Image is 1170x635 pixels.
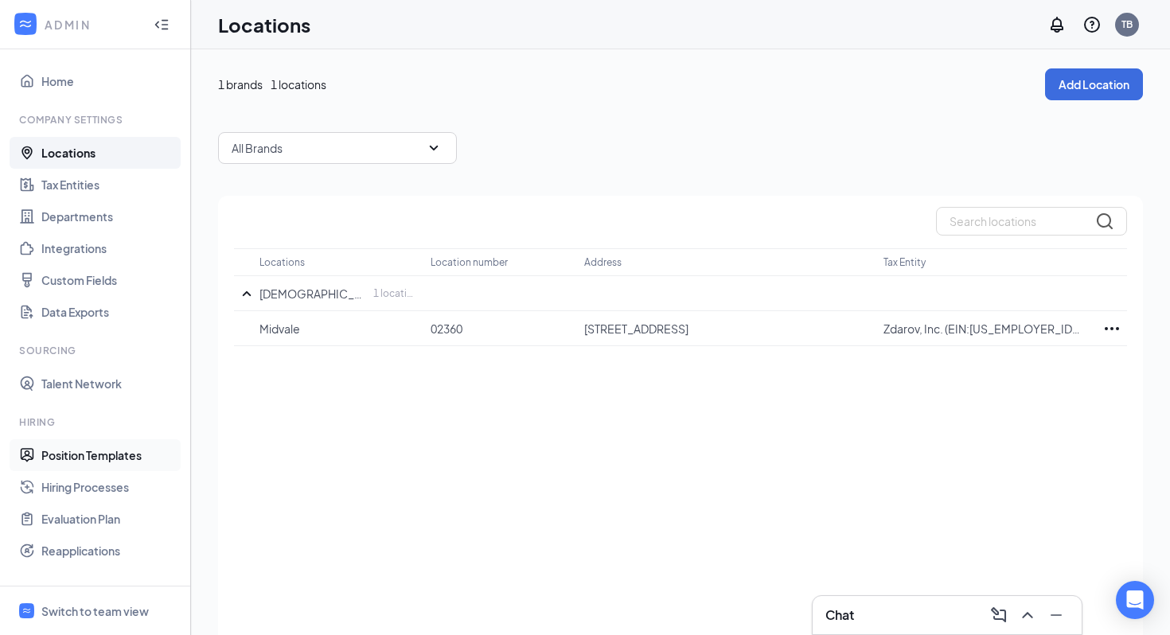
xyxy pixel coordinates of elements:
svg: WorkstreamLogo [18,16,33,32]
div: TB [1121,18,1133,31]
a: Locations [41,137,177,169]
div: Hiring [19,415,174,429]
svg: MagnifyingGlass [1095,212,1114,231]
a: Home [41,65,177,97]
svg: ChevronUp [1018,606,1037,625]
button: Add Location [1045,68,1143,100]
a: Talent Network [41,368,177,399]
p: Zdarov, Inc. (EIN:[US_EMPLOYER_IDENTIFICATION_NUMBER]) [883,321,1081,337]
p: 1 location(s) [373,286,415,300]
span: 1 brands [218,76,263,93]
p: Midvale [259,321,415,337]
a: Tax Entities [41,169,177,201]
h3: Chat [825,606,854,624]
p: [STREET_ADDRESS] [584,321,868,337]
span: 1 locations [271,76,326,93]
a: Reapplications [41,535,177,567]
p: Location number [431,255,508,269]
p: Address [584,255,622,269]
div: ADMIN [45,17,139,33]
p: Locations [259,255,305,269]
div: Company Settings [19,113,174,127]
a: Data Exports [41,296,177,328]
a: Hiring Processes [41,471,177,503]
div: Open Intercom Messenger [1116,581,1154,619]
svg: Collapse [154,17,170,33]
a: Position Templates [41,439,177,471]
button: ComposeMessage [986,602,1012,628]
div: Team Management [19,582,174,596]
svg: Ellipses [1102,319,1121,338]
input: Search locations [936,207,1127,236]
svg: QuestionInfo [1082,15,1102,34]
h1: Locations [218,11,310,38]
svg: SmallChevronUp [237,284,256,303]
div: Sourcing [19,344,174,357]
p: [DEMOGRAPHIC_DATA]-fil-A [259,286,369,302]
p: All Brands [232,140,283,156]
svg: WorkstreamLogo [21,606,32,616]
a: Integrations [41,232,177,264]
a: Departments [41,201,177,232]
a: Evaluation Plan [41,503,177,535]
div: Switch to team view [41,603,149,619]
svg: Minimize [1047,606,1066,625]
a: Custom Fields [41,264,177,296]
button: ChevronUp [1015,602,1040,628]
svg: Notifications [1047,15,1067,34]
svg: ComposeMessage [989,606,1008,625]
button: Minimize [1043,602,1069,628]
svg: SmallChevronDown [424,138,443,158]
p: Tax Entity [883,255,926,269]
p: 02360 [431,321,568,337]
